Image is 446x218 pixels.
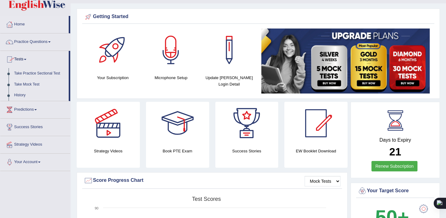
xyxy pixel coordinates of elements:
[215,148,279,154] h4: Success Stories
[84,12,433,21] div: Getting Started
[0,101,70,117] a: Predictions
[358,137,433,143] h4: Days to Expiry
[203,75,255,87] h4: Update [PERSON_NAME] Login Detail
[11,68,69,79] a: Take Practice Sectional Test
[95,206,98,210] text: 90
[87,75,139,81] h4: Your Subscription
[84,176,340,185] div: Score Progress Chart
[0,33,70,49] a: Practice Questions
[284,148,348,154] h4: EW Booklet Download
[77,148,140,154] h4: Strategy Videos
[146,148,209,154] h4: Book PTE Exam
[358,186,433,196] div: Your Target Score
[11,79,69,90] a: Take Mock Test
[0,16,69,31] a: Home
[0,136,70,151] a: Strategy Videos
[0,119,70,134] a: Success Stories
[0,51,69,66] a: Tests
[389,146,401,158] b: 21
[192,196,221,202] tspan: Test scores
[11,90,69,101] a: History
[0,154,70,169] a: Your Account
[371,161,418,171] a: Renew Subscription
[261,29,430,94] img: small5.jpg
[145,75,197,81] h4: Microphone Setup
